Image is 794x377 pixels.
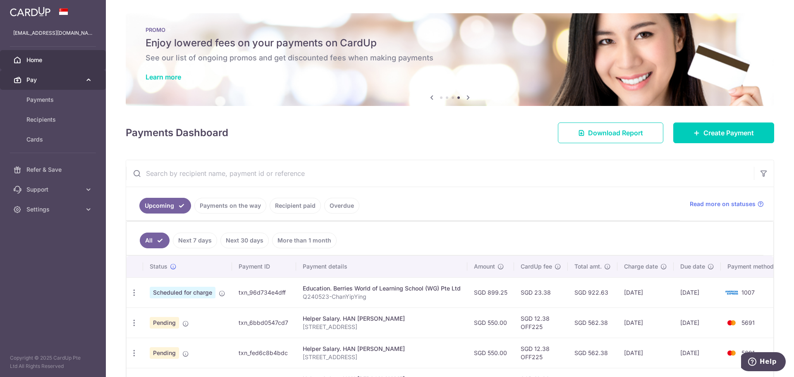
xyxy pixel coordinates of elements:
a: Learn more [146,73,181,81]
td: txn_96d734e4dff [232,277,296,307]
td: [DATE] [674,338,721,368]
span: 5691 [741,349,755,356]
span: 5691 [741,319,755,326]
img: Bank Card [723,318,740,328]
td: txn_fed6c8b4bdc [232,338,296,368]
td: [DATE] [617,277,674,307]
a: Next 7 days [173,233,217,248]
th: Payment method [721,256,784,277]
img: Latest Promos banner [126,13,774,106]
a: Overdue [324,198,359,214]
td: SGD 12.38 OFF225 [514,338,568,368]
a: Next 30 days [220,233,269,248]
span: Charge date [624,262,658,271]
th: Payment ID [232,256,296,277]
span: Pay [26,76,81,84]
td: SGD 12.38 OFF225 [514,307,568,338]
td: SGD 23.38 [514,277,568,307]
a: Upcoming [139,198,191,214]
td: SGD 899.25 [467,277,514,307]
td: [DATE] [674,277,721,307]
a: All [140,233,170,248]
span: Payments [26,96,81,104]
td: SGD 562.38 [568,338,617,368]
a: Download Report [558,122,663,143]
p: [EMAIL_ADDRESS][DOMAIN_NAME] [13,29,93,37]
span: Read more on statuses [690,200,756,208]
span: Due date [680,262,705,271]
span: Pending [150,347,179,359]
p: Q240523-ChanYipYing [303,293,461,301]
span: CardUp fee [521,262,552,271]
h5: Enjoy lowered fees on your payments on CardUp [146,36,754,50]
p: [STREET_ADDRESS] [303,353,461,361]
td: [DATE] [617,307,674,338]
span: Status [150,262,167,271]
span: Total amt. [574,262,602,271]
img: Bank Card [723,288,740,298]
td: SGD 562.38 [568,307,617,338]
iframe: Opens a widget where you can find more information [741,352,786,373]
span: Download Report [588,128,643,138]
h6: See our list of ongoing promos and get discounted fees when making payments [146,53,754,63]
th: Payment details [296,256,467,277]
p: PROMO [146,26,754,33]
span: Refer & Save [26,166,81,174]
img: CardUp [10,7,50,17]
a: Create Payment [673,122,774,143]
span: Create Payment [703,128,754,138]
td: SGD 550.00 [467,307,514,338]
td: SGD 922.63 [568,277,617,307]
td: [DATE] [617,338,674,368]
span: Home [26,56,81,64]
td: SGD 550.00 [467,338,514,368]
img: Bank Card [723,348,740,358]
a: Payments on the way [194,198,266,214]
h4: Payments Dashboard [126,125,228,140]
span: Recipients [26,115,81,124]
a: More than 1 month [272,233,337,248]
a: Recipient paid [270,198,321,214]
span: 1007 [741,289,755,296]
div: Helper Salary. HAN [PERSON_NAME] [303,345,461,353]
span: Cards [26,135,81,144]
span: Support [26,185,81,194]
span: Amount [474,262,495,271]
p: [STREET_ADDRESS] [303,323,461,331]
a: Read more on statuses [690,200,764,208]
span: Pending [150,317,179,329]
span: Settings [26,205,81,214]
div: Education. Berries World of Learning School (WG) Pte Ltd [303,284,461,293]
span: Scheduled for charge [150,287,215,298]
div: Helper Salary. HAN [PERSON_NAME] [303,315,461,323]
td: [DATE] [674,307,721,338]
input: Search by recipient name, payment id or reference [126,160,754,187]
td: txn_6bbd0547cd7 [232,307,296,338]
